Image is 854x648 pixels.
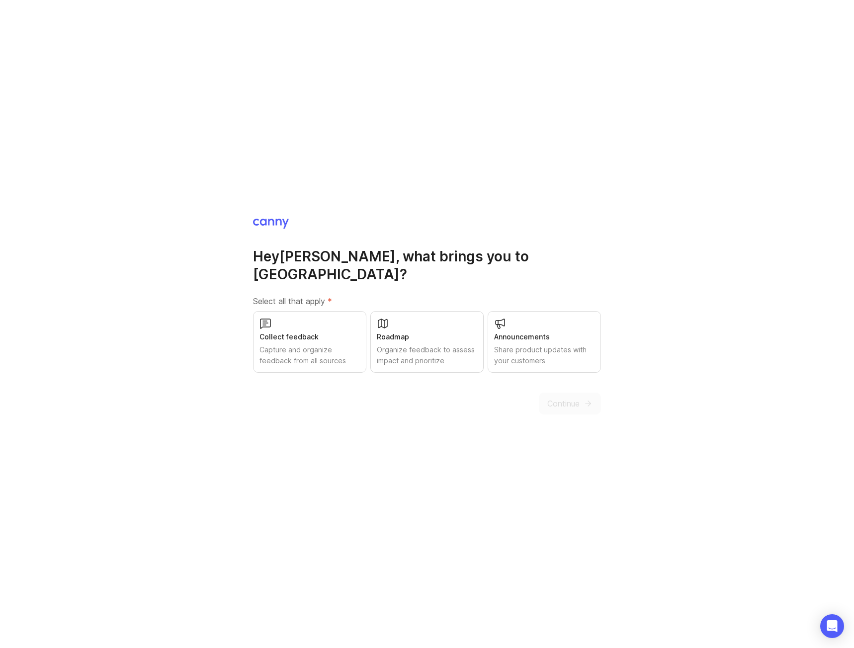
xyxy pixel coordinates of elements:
[370,311,484,373] button: RoadmapOrganize feedback to assess impact and prioritize
[253,311,366,373] button: Collect feedbackCapture and organize feedback from all sources
[820,614,844,638] div: Open Intercom Messenger
[377,331,477,342] div: Roadmap
[377,344,477,366] div: Organize feedback to assess impact and prioritize
[253,295,601,307] label: Select all that apply
[259,331,360,342] div: Collect feedback
[253,219,289,229] img: Canny Home
[259,344,360,366] div: Capture and organize feedback from all sources
[494,331,595,342] div: Announcements
[494,344,595,366] div: Share product updates with your customers
[253,247,601,283] h1: Hey [PERSON_NAME] , what brings you to [GEOGRAPHIC_DATA]?
[488,311,601,373] button: AnnouncementsShare product updates with your customers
